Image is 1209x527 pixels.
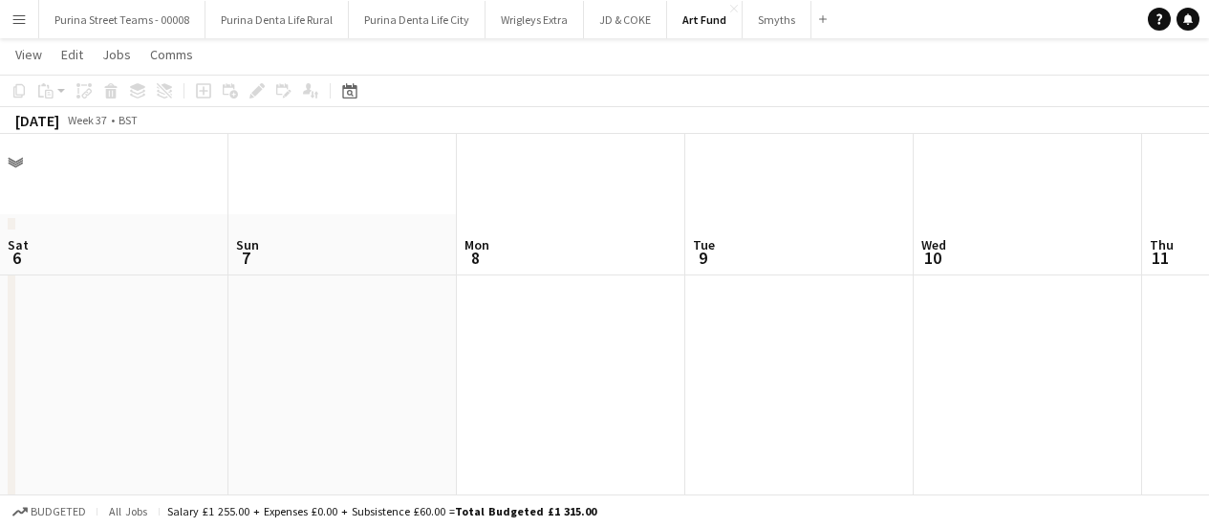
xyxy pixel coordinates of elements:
span: Sat [8,236,29,253]
span: 7 [233,247,259,269]
span: Sun [236,236,259,253]
button: Wrigleys Extra [486,1,584,38]
span: All jobs [105,504,151,518]
span: Wed [921,236,946,253]
span: Edit [61,46,83,63]
span: 6 [5,247,29,269]
button: Art Fund [667,1,743,38]
a: Edit [54,42,91,67]
span: Week 37 [63,113,111,127]
button: Purina Street Teams - 00008 [39,1,205,38]
span: Tue [693,236,715,253]
div: [DATE] [15,111,59,130]
div: Salary £1 255.00 + Expenses £0.00 + Subsistence £60.00 = [167,504,596,518]
button: Smyths [743,1,811,38]
span: Budgeted [31,505,86,518]
button: JD & COKE [584,1,667,38]
button: Budgeted [10,501,89,522]
a: Jobs [95,42,139,67]
a: Comms [142,42,201,67]
button: Purina Denta Life Rural [205,1,349,38]
span: 11 [1147,247,1174,269]
span: 10 [918,247,946,269]
button: Purina Denta Life City [349,1,486,38]
span: 9 [690,247,715,269]
span: Thu [1150,236,1174,253]
span: Total Budgeted £1 315.00 [455,504,596,518]
span: Jobs [102,46,131,63]
span: 8 [462,247,489,269]
span: Mon [464,236,489,253]
a: View [8,42,50,67]
div: BST [119,113,138,127]
span: Comms [150,46,193,63]
span: View [15,46,42,63]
